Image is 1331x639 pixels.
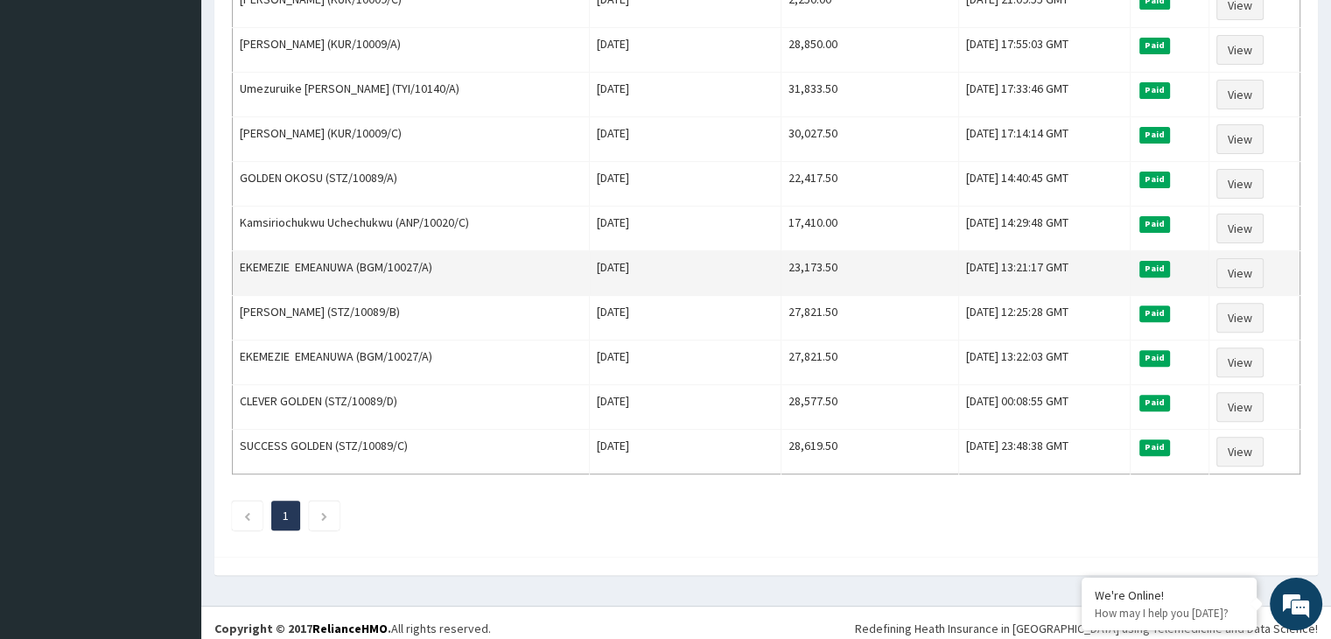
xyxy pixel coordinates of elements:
span: Paid [1139,305,1171,321]
a: Next page [320,508,328,523]
a: View [1216,303,1264,333]
span: Paid [1139,350,1171,366]
span: Paid [1139,395,1171,411]
span: Paid [1139,38,1171,53]
td: [DATE] [589,162,781,207]
span: Paid [1139,439,1171,455]
a: View [1216,169,1264,199]
td: [DATE] 00:08:55 GMT [958,385,1130,430]
span: Paid [1139,216,1171,232]
td: EKEMEZIE EMEANUWA (BGM/10027/A) [233,251,590,296]
td: 23,173.50 [781,251,958,296]
div: Chat with us now [91,98,294,121]
td: GOLDEN OKOSU (STZ/10089/A) [233,162,590,207]
a: View [1216,348,1264,377]
td: [DATE] [589,207,781,251]
td: 28,619.50 [781,430,958,474]
td: [PERSON_NAME] (KUR/10009/A) [233,28,590,73]
td: [DATE] [589,341,781,385]
td: [DATE] [589,117,781,162]
a: View [1216,214,1264,243]
a: View [1216,35,1264,65]
td: 27,821.50 [781,296,958,341]
img: d_794563401_company_1708531726252_794563401 [32,88,71,131]
span: Paid [1139,82,1171,98]
td: 17,410.00 [781,207,958,251]
td: [DATE] [589,251,781,296]
td: 28,577.50 [781,385,958,430]
td: [DATE] 13:21:17 GMT [958,251,1130,296]
strong: Copyright © 2017 . [214,621,391,636]
td: [DATE] 23:48:38 GMT [958,430,1130,474]
td: [DATE] 13:22:03 GMT [958,341,1130,385]
div: Redefining Heath Insurance in [GEOGRAPHIC_DATA] using Telemedicine and Data Science! [855,620,1318,637]
td: [DATE] 17:14:14 GMT [958,117,1130,162]
td: 27,821.50 [781,341,958,385]
a: View [1216,258,1264,288]
td: [PERSON_NAME] (STZ/10089/B) [233,296,590,341]
td: 22,417.50 [781,162,958,207]
a: View [1216,392,1264,422]
td: [PERSON_NAME] (KUR/10009/C) [233,117,590,162]
div: We're Online! [1095,587,1243,603]
a: RelianceHMO [312,621,388,636]
td: [DATE] 12:25:28 GMT [958,296,1130,341]
span: Paid [1139,261,1171,277]
td: 28,850.00 [781,28,958,73]
td: Kamsiriochukwu Uchechukwu (ANP/10020/C) [233,207,590,251]
a: View [1216,80,1264,109]
span: Paid [1139,172,1171,187]
a: View [1216,124,1264,154]
td: [DATE] [589,28,781,73]
a: Page 1 is your current page [283,508,289,523]
td: 30,027.50 [781,117,958,162]
td: [DATE] [589,296,781,341]
td: [DATE] 14:40:45 GMT [958,162,1130,207]
td: [DATE] [589,73,781,117]
td: [DATE] 17:33:46 GMT [958,73,1130,117]
td: 31,833.50 [781,73,958,117]
td: [DATE] [589,430,781,474]
td: [DATE] [589,385,781,430]
td: SUCCESS GOLDEN (STZ/10089/C) [233,430,590,474]
div: Minimize live chat window [287,9,329,51]
td: CLEVER GOLDEN (STZ/10089/D) [233,385,590,430]
p: How may I help you today? [1095,606,1243,621]
td: [DATE] 17:55:03 GMT [958,28,1130,73]
td: [DATE] 14:29:48 GMT [958,207,1130,251]
span: Paid [1139,127,1171,143]
span: We're online! [102,202,242,379]
a: Previous page [243,508,251,523]
td: EKEMEZIE EMEANUWA (BGM/10027/A) [233,341,590,385]
td: Umezuruike [PERSON_NAME] (TYI/10140/A) [233,73,590,117]
a: View [1216,437,1264,467]
textarea: Type your message and hit 'Enter' [9,441,333,502]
